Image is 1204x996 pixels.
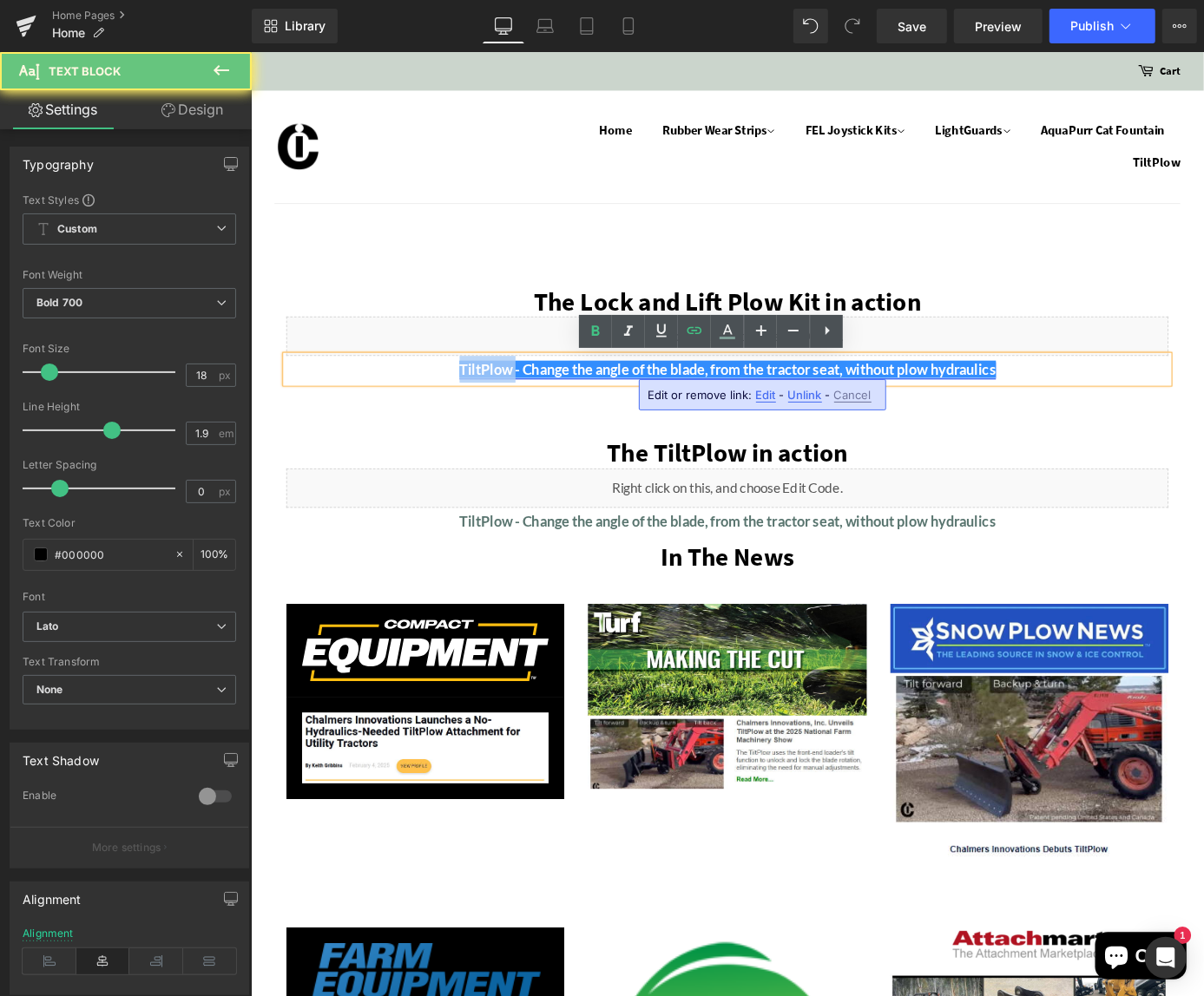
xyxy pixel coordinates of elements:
span: Unlink [788,388,822,403]
button: Undo [793,9,828,43]
div: % [194,540,235,570]
div: Text Shadow [23,744,99,768]
button: More [1162,9,1197,43]
span: px [219,370,234,381]
h1: In The News [26,541,1024,573]
span: Library [285,18,326,34]
a: Cart [1002,11,1024,32]
div: Alignment [23,882,82,907]
span: - [826,388,831,402]
i: Lato [36,619,59,634]
span: Publish [1070,19,1114,33]
b: Bold 700 [36,296,82,309]
h1: The TiltPlow in action [39,425,1011,458]
img: chalmersinnovations.com [26,78,78,130]
h1: The Lock and Lift Plow Kit in action [39,259,1011,292]
a: TiltPlow - Change the angle of the blade, from the tractor seat, without plow hydraulics [230,340,821,359]
span: - [780,388,785,402]
b: Custom [57,222,97,237]
p: More settings [92,840,161,855]
a: New Library [252,9,338,43]
div: Font Weight [23,269,236,281]
div: Text Color [23,517,236,529]
span: Preview [975,17,1022,36]
span: Save [898,17,926,36]
div: Font Size [23,343,236,355]
a: TiltPlow - Change the angle of the blade, from the tractor seat, without plow hydraulics [230,508,821,527]
a: LightGuards [741,69,855,104]
div: Letter Spacing [23,459,236,471]
div: Open Intercom Messenger [1145,937,1187,979]
a: FEL Joystick Kits [598,69,739,104]
span: Edit [756,388,776,403]
span: px [219,486,234,497]
div: Text Styles [23,193,236,206]
div: Line Height [23,401,236,413]
span: em [219,428,234,439]
a: Mobile [608,9,649,43]
div: Typography [23,147,94,172]
a: Laptop [524,9,566,43]
a: Home [384,69,438,104]
a: Desktop [483,9,524,43]
button: Publish [1049,9,1155,43]
a: TiltPlow [959,104,1024,140]
b: None [36,683,63,696]
input: Color [55,545,166,564]
div: Enable [23,789,181,807]
a: Home Pages [52,9,252,23]
div: Alignment [23,927,74,940]
a: Rubber Wear Strips [440,69,595,104]
span: Home [52,26,85,40]
span: Cancel [834,388,872,403]
a: Preview [954,9,1043,43]
a: AquaPurr Cat Fountain [858,69,1024,104]
span: Text Block [49,64,121,78]
button: Redo [835,9,870,43]
div: Text Transform [23,656,236,668]
span: Edit or remove link: [648,388,753,402]
a: Tablet [566,9,608,43]
button: More settings [10,827,248,868]
div: Font [23,591,236,603]
a: Design [129,90,255,129]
